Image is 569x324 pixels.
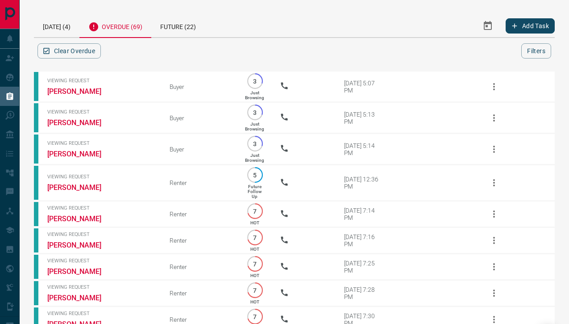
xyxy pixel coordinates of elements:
[344,286,382,300] div: [DATE] 7:28 PM
[170,316,229,323] div: Renter
[245,90,264,100] p: Just Browsing
[170,83,229,90] div: Buyer
[170,146,229,153] div: Buyer
[34,72,38,101] div: condos.ca
[34,228,38,252] div: condos.ca
[252,140,258,147] p: 3
[34,202,38,226] div: condos.ca
[34,103,38,132] div: condos.ca
[344,80,382,94] div: [DATE] 5:07 PM
[47,150,114,158] a: [PERSON_NAME]
[170,114,229,122] div: Buyer
[170,237,229,244] div: Renter
[47,215,114,223] a: [PERSON_NAME]
[47,109,156,115] span: Viewing Request
[252,172,258,178] p: 5
[34,166,38,200] div: condos.ca
[252,261,258,267] p: 7
[521,43,551,59] button: Filters
[34,135,38,164] div: condos.ca
[506,18,555,34] button: Add Task
[245,153,264,163] p: Just Browsing
[250,273,259,278] p: HOT
[344,176,382,190] div: [DATE] 12:36 PM
[47,183,114,192] a: [PERSON_NAME]
[151,14,205,37] div: Future (22)
[47,87,114,96] a: [PERSON_NAME]
[47,231,156,237] span: Viewing Request
[47,311,156,316] span: Viewing Request
[34,255,38,279] div: condos.ca
[47,78,156,84] span: Viewing Request
[170,263,229,270] div: Renter
[344,233,382,248] div: [DATE] 7:16 PM
[170,210,229,218] div: Renter
[250,220,259,225] p: HOT
[47,241,114,249] a: [PERSON_NAME]
[252,78,258,84] p: 3
[37,43,101,59] button: Clear Overdue
[252,208,258,215] p: 7
[252,313,258,320] p: 7
[250,299,259,304] p: HOT
[47,118,114,127] a: [PERSON_NAME]
[344,260,382,274] div: [DATE] 7:25 PM
[47,174,156,180] span: Viewing Request
[344,142,382,156] div: [DATE] 5:14 PM
[47,258,156,264] span: Viewing Request
[34,14,79,37] div: [DATE] (4)
[248,184,262,199] p: Future Follow Up
[344,207,382,221] div: [DATE] 7:14 PM
[47,294,114,302] a: [PERSON_NAME]
[245,122,264,131] p: Just Browsing
[170,179,229,186] div: Renter
[47,284,156,290] span: Viewing Request
[250,247,259,252] p: HOT
[252,109,258,116] p: 3
[79,14,151,38] div: Overdue (69)
[34,281,38,305] div: condos.ca
[477,15,498,37] button: Select Date Range
[252,234,258,241] p: 7
[344,111,382,125] div: [DATE] 5:13 PM
[170,290,229,297] div: Renter
[47,267,114,276] a: [PERSON_NAME]
[47,205,156,211] span: Viewing Request
[252,287,258,294] p: 7
[47,140,156,146] span: Viewing Request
